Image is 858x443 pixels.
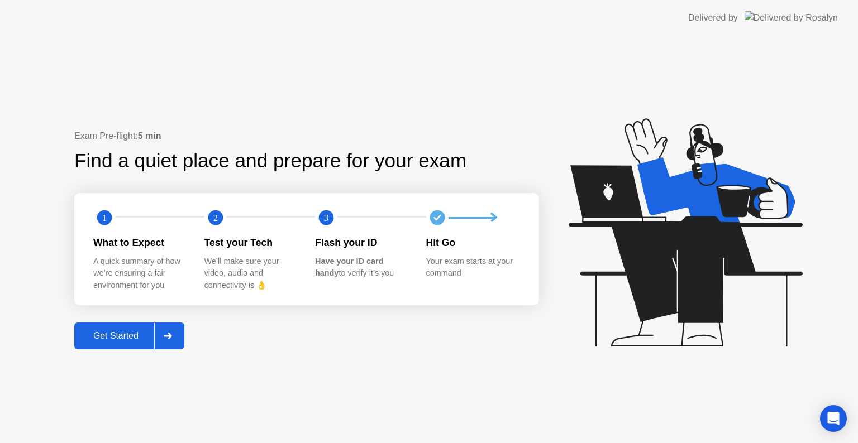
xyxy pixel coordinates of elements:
div: Delivered by [688,11,738,25]
div: to verify it’s you [315,256,408,280]
div: Get Started [78,331,154,341]
div: Test your Tech [204,235,298,250]
text: 2 [213,213,217,223]
button: Get Started [74,322,184,349]
text: 3 [324,213,328,223]
div: Your exam starts at your command [426,256,519,280]
b: 5 min [138,131,161,141]
div: A quick summary of how we’re ensuring a fair environment for you [93,256,187,292]
div: Flash your ID [315,235,408,250]
div: Hit Go [426,235,519,250]
div: Open Intercom Messenger [820,405,847,432]
img: Delivered by Rosalyn [745,11,838,24]
div: We’ll make sure your video, audio and connectivity is 👌 [204,256,298,292]
div: Find a quiet place and prepare for your exam [74,146,468,176]
div: What to Expect [93,235,187,250]
b: Have your ID card handy [315,257,383,278]
text: 1 [102,213,107,223]
div: Exam Pre-flight: [74,129,539,143]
